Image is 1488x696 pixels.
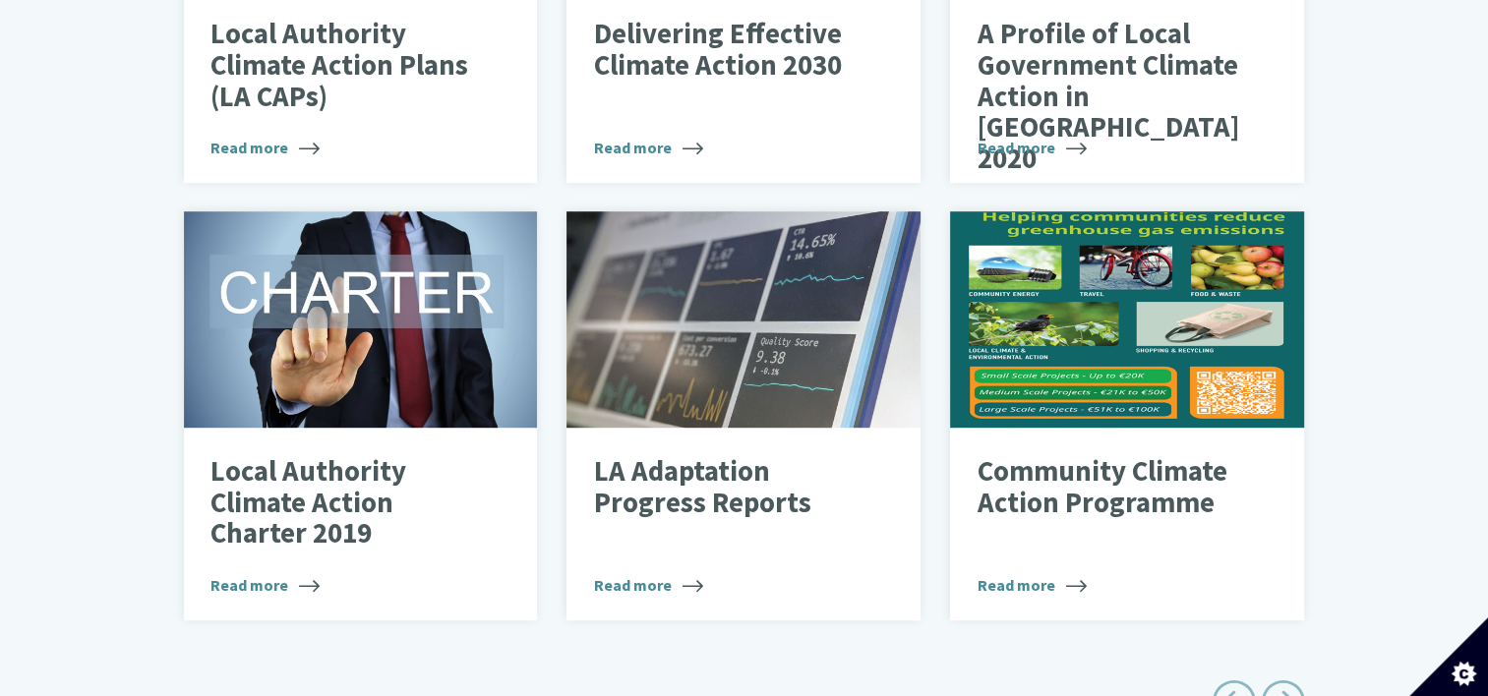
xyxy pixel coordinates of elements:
[950,211,1304,620] a: Community Climate Action Programme Read more
[566,211,921,620] a: LA Adaptation Progress Reports Read more
[210,573,320,597] span: Read more
[210,136,320,159] span: Read more
[1409,617,1488,696] button: Set cookie preferences
[978,456,1248,518] p: Community Climate Action Programme
[978,19,1248,174] p: A Profile of Local Government Climate Action in [GEOGRAPHIC_DATA] 2020
[184,211,538,620] a: Local Authority Climate Action Charter 2019 Read more
[594,456,864,518] p: LA Adaptation Progress Reports
[594,573,703,597] span: Read more
[594,19,864,81] p: Delivering Effective Climate Action 2030
[978,573,1087,597] span: Read more
[210,456,481,550] p: Local Authority Climate Action Charter 2019
[978,136,1087,159] span: Read more
[594,136,703,159] span: Read more
[210,19,481,112] p: Local Authority Climate Action Plans (LA CAPs)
